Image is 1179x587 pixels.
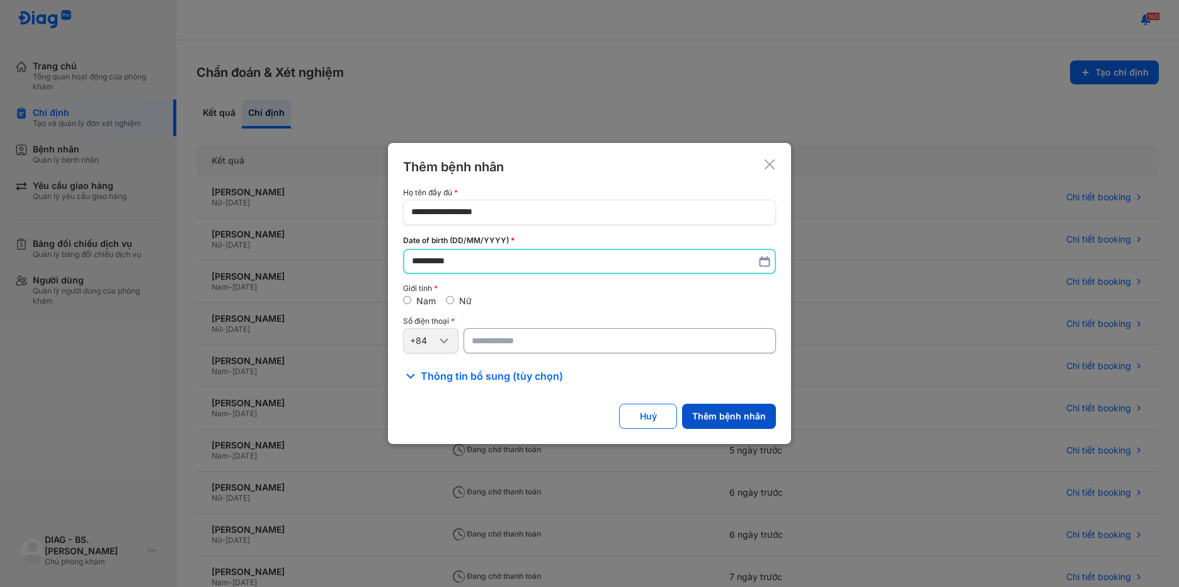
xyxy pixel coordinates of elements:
[403,188,776,197] div: Họ tên đầy đủ
[403,235,776,246] div: Date of birth (DD/MM/YYYY)
[403,317,776,326] div: Số điện thoại
[459,295,472,306] label: Nữ
[416,295,436,306] label: Nam
[682,404,776,429] button: Thêm bệnh nhân
[403,284,776,293] div: Giới tính
[403,158,504,176] div: Thêm bệnh nhân
[421,368,563,384] span: Thông tin bổ sung (tùy chọn)
[410,335,436,346] div: +84
[619,404,677,429] button: Huỷ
